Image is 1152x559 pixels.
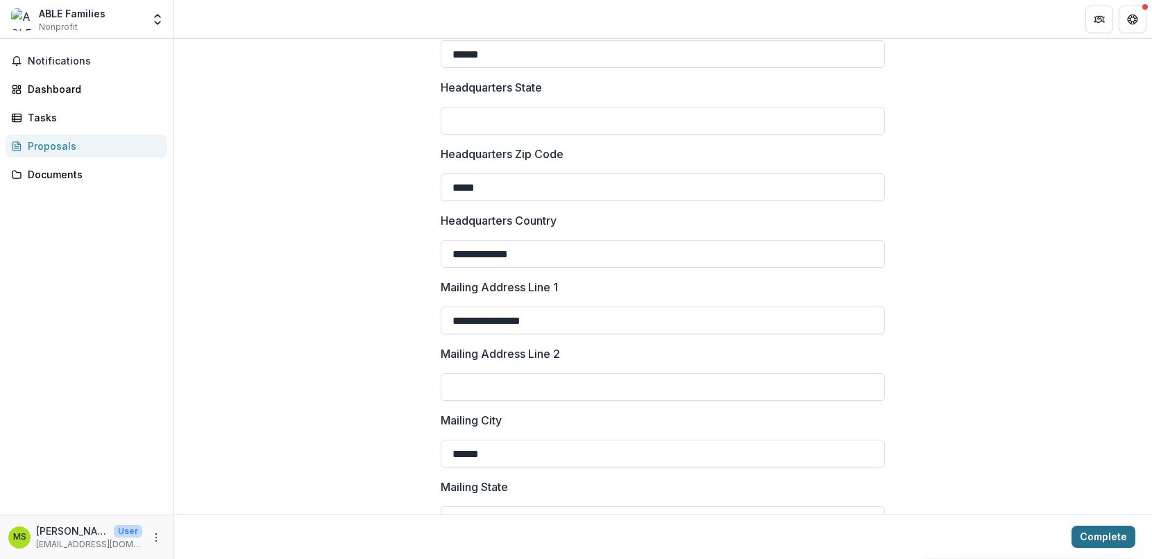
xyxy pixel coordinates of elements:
[28,55,162,67] span: Notifications
[441,212,557,229] p: Headquarters Country
[6,163,167,186] a: Documents
[441,479,508,495] p: Mailing State
[28,82,156,96] div: Dashboard
[114,525,142,537] p: User
[28,139,156,153] div: Proposals
[11,8,33,31] img: ABLE Families
[6,135,167,157] a: Proposals
[1119,6,1146,33] button: Get Help
[36,524,108,538] p: [PERSON_NAME]
[1085,6,1113,33] button: Partners
[6,78,167,101] a: Dashboard
[441,345,560,362] p: Mailing Address Line 2
[1071,526,1135,548] button: Complete
[28,110,156,125] div: Tasks
[13,533,26,542] div: Marlene Spaulding
[6,50,167,72] button: Notifications
[39,21,78,33] span: Nonprofit
[36,538,142,551] p: [EMAIL_ADDRESS][DOMAIN_NAME]
[441,79,542,96] p: Headquarters State
[28,167,156,182] div: Documents
[6,106,167,129] a: Tasks
[148,529,164,546] button: More
[441,412,502,429] p: Mailing City
[39,6,105,21] div: ABLE Families
[148,6,167,33] button: Open entity switcher
[441,279,558,295] p: Mailing Address Line 1
[441,146,564,162] p: Headquarters Zip Code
